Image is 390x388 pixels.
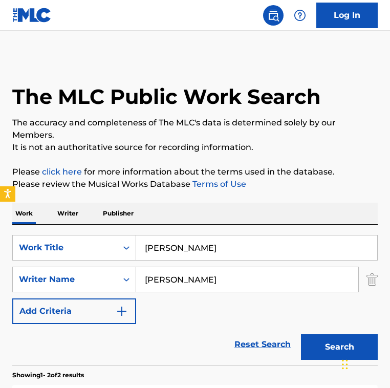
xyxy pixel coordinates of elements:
[12,166,378,178] p: Please for more information about the terms used in the database.
[12,117,378,141] p: The accuracy and completeness of The MLC's data is determined solely by our Members.
[366,267,378,292] img: Delete Criterion
[339,339,390,388] iframe: Chat Widget
[263,5,284,26] a: Public Search
[229,333,296,356] a: Reset Search
[19,273,111,286] div: Writer Name
[42,167,82,177] a: click here
[12,178,378,190] p: Please review the Musical Works Database
[12,235,378,365] form: Search Form
[100,203,137,224] p: Publisher
[190,179,246,189] a: Terms of Use
[12,203,36,224] p: Work
[294,9,306,21] img: help
[316,3,378,28] a: Log In
[12,141,378,154] p: It is not an authoritative source for recording information.
[12,8,52,23] img: MLC Logo
[267,9,279,21] img: search
[116,305,128,317] img: 9d2ae6d4665cec9f34b9.svg
[54,203,81,224] p: Writer
[12,84,321,110] h1: The MLC Public Work Search
[19,242,111,254] div: Work Title
[301,334,378,360] button: Search
[12,298,136,324] button: Add Criteria
[342,349,348,380] div: Drag
[290,5,310,26] div: Help
[12,371,84,380] p: Showing 1 - 2 of 2 results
